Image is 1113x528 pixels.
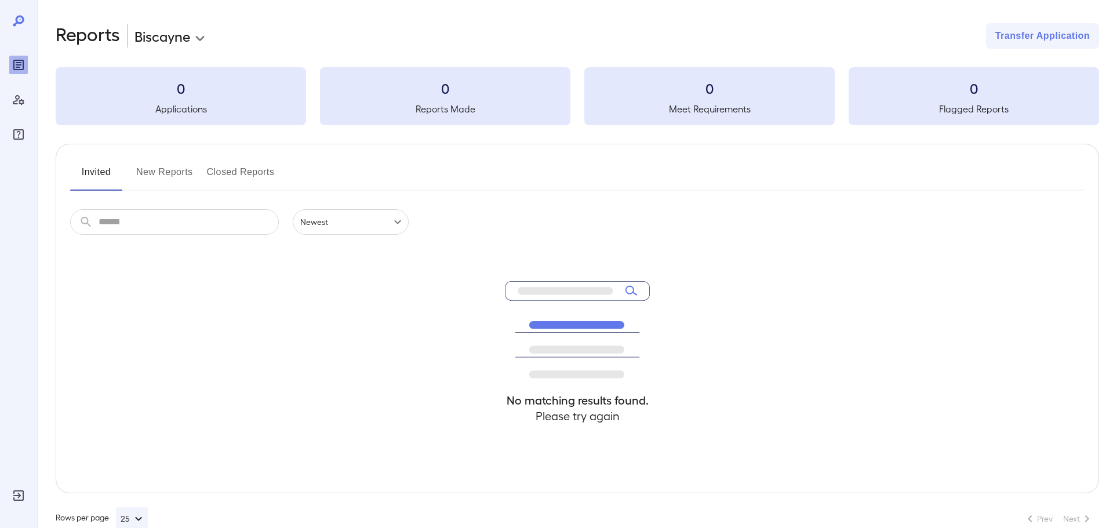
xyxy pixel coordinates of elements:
p: Biscayne [134,27,190,45]
h3: 0 [849,79,1099,97]
button: Transfer Application [986,23,1099,49]
div: FAQ [9,125,28,144]
div: Newest [293,209,409,235]
nav: pagination navigation [1018,509,1099,528]
h3: 0 [320,79,570,97]
h2: Reports [56,23,120,49]
h4: Please try again [505,408,650,424]
button: Invited [70,163,122,191]
div: Manage Users [9,90,28,109]
h5: Applications [56,102,306,116]
button: Closed Reports [207,163,275,191]
h3: 0 [56,79,306,97]
button: New Reports [136,163,193,191]
h5: Reports Made [320,102,570,116]
div: Reports [9,56,28,74]
h4: No matching results found. [505,392,650,408]
summary: 0Applications0Reports Made0Meet Requirements0Flagged Reports [56,67,1099,125]
h3: 0 [584,79,835,97]
h5: Flagged Reports [849,102,1099,116]
div: Log Out [9,486,28,505]
h5: Meet Requirements [584,102,835,116]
